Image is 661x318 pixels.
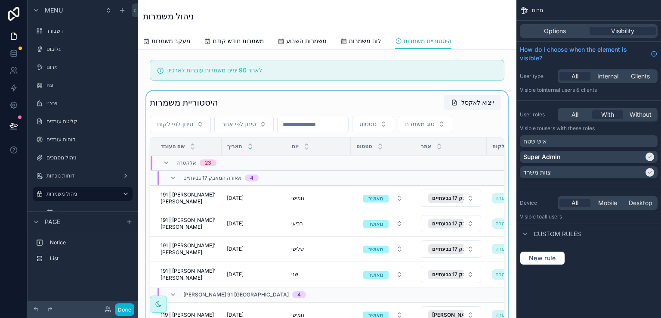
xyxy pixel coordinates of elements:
[542,87,597,93] span: Internal users & clients
[46,172,119,179] label: דוחות נוכחות
[629,199,652,207] span: Desktop
[286,37,327,45] span: משמרות השבוע
[523,168,551,177] p: צוות משרד
[46,190,115,197] label: ניהול משמרות
[227,143,242,150] span: תאריך
[50,255,129,262] label: List
[631,72,650,81] span: Clients
[143,33,190,50] a: מעקב משמרות
[46,136,131,143] label: דוחות עובדים
[204,33,264,50] a: משמרות חודש קודם
[292,143,299,150] span: יום
[297,291,301,298] div: 4
[601,110,614,119] span: With
[520,125,658,132] p: Visible to
[151,37,190,45] span: מעקב משמרות
[115,303,134,316] button: Done
[33,133,133,147] a: דוחות עובדים
[520,45,658,62] a: How do I choose when the element is visible?
[598,199,617,207] span: Mobile
[33,42,133,56] a: גלובוס
[33,169,133,183] a: דוחות נוכחות
[421,143,431,150] span: אתר
[250,175,253,181] div: 4
[161,143,185,150] span: שם העובד
[176,159,196,166] span: אלקטרה
[33,187,133,201] a: ניהול משמרות
[205,159,211,166] div: 23
[523,153,560,161] p: Super Admin
[520,111,554,118] label: User roles
[520,200,554,206] label: Device
[50,239,129,246] label: Notice
[278,33,327,50] a: משמרות השבוע
[46,46,131,53] label: גלובוס
[571,199,578,207] span: All
[183,175,241,181] span: אאורה המאבק 17 גבעתיים
[45,6,63,15] span: Menu
[542,125,595,131] span: Users with these roles
[571,72,578,81] span: All
[542,213,562,220] span: all users
[43,205,133,219] a: וגה
[571,110,578,119] span: All
[404,37,451,45] span: היסטוריית משמרות
[33,97,133,110] a: וינצ׳י
[356,143,372,150] span: סטטוס
[46,28,131,34] label: דשבורד
[33,151,133,165] a: ניהול מסמכים
[340,33,381,50] a: לוח משמרות
[46,82,131,89] label: וגה
[520,45,647,62] span: How do I choose when the element is visible?
[46,154,131,161] label: ניהול מסמכים
[46,118,131,125] label: קליטת עובדים
[45,218,60,226] span: Page
[597,72,618,81] span: Internal
[520,213,658,220] p: Visible to
[520,73,554,80] label: User type
[143,10,194,22] h1: ניהול משמרות
[46,100,131,107] label: וינצ׳י
[349,37,381,45] span: לוח משמרות
[183,291,289,298] span: [PERSON_NAME] 91 [GEOGRAPHIC_DATA]
[532,7,543,14] span: מרום
[525,254,559,262] span: New rule
[33,24,133,38] a: דשבורד
[33,78,133,92] a: וגה
[33,60,133,74] a: מרום
[28,232,138,274] div: scrollable content
[46,64,131,71] label: מרום
[520,87,658,94] p: Visible to
[492,143,504,150] span: לקוח
[523,137,547,146] p: איש שטח
[213,37,264,45] span: משמרות חודש קודם
[57,209,131,215] label: וגה
[395,33,451,50] a: היסטוריית משמרות
[534,230,581,238] span: Custom rules
[630,110,652,119] span: Without
[520,251,565,265] button: New rule
[33,115,133,128] a: קליטת עובדים
[544,27,566,35] span: Options
[611,27,634,35] span: Visibility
